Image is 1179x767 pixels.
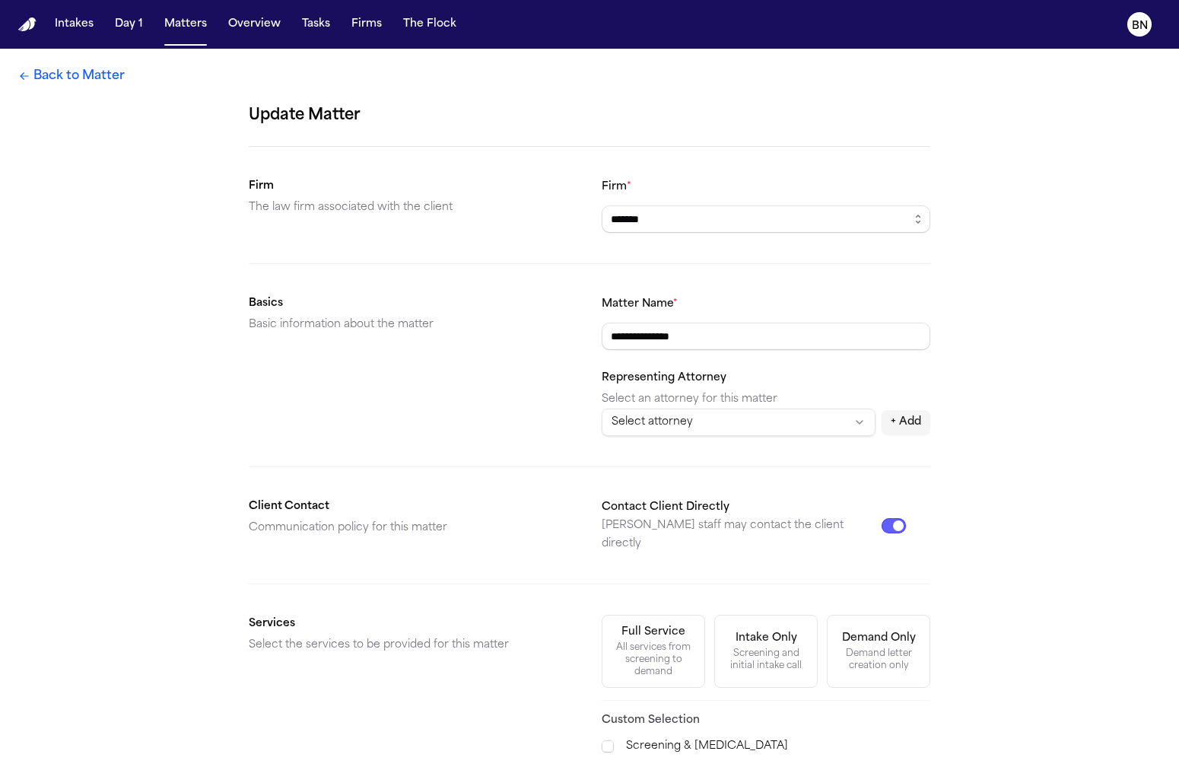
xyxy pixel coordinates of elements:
[109,11,149,38] button: Day 1
[837,648,920,672] div: Demand letter creation only
[602,409,876,436] button: Select attorney
[827,615,930,688] button: Demand OnlyDemand letter creation only
[249,498,577,516] h2: Client Contact
[602,372,726,383] label: Representing Attorney
[249,294,577,313] h2: Basics
[249,103,930,128] h1: Update Matter
[602,181,631,193] label: Firm
[18,67,125,85] a: Back to Matter
[882,410,930,434] button: + Add
[602,205,930,233] input: Select a firm
[222,11,287,38] button: Overview
[602,517,882,553] p: [PERSON_NAME] staff may contact the client directly
[724,648,808,672] div: Screening and initial intake call
[249,636,577,654] p: Select the services to be provided for this matter
[249,615,577,633] h2: Services
[602,298,678,310] label: Matter Name
[621,625,685,640] div: Full Service
[158,11,213,38] button: Matters
[397,11,462,38] button: The Flock
[626,737,930,756] label: Screening & [MEDICAL_DATA]
[714,615,818,688] button: Intake OnlyScreening and initial intake call
[602,501,729,513] label: Contact Client Directly
[842,631,916,646] div: Demand Only
[249,177,577,196] h2: Firm
[18,18,37,32] a: Home
[602,713,930,728] h3: Custom Selection
[18,18,37,32] img: Finch Logo
[49,11,100,38] button: Intakes
[602,615,705,688] button: Full ServiceAll services from screening to demand
[602,390,930,409] p: Select an attorney for this matter
[249,519,577,537] p: Communication policy for this matter
[249,316,577,334] p: Basic information about the matter
[736,631,797,646] div: Intake Only
[249,199,577,217] p: The law firm associated with the client
[612,641,695,678] div: All services from screening to demand
[345,11,388,38] button: Firms
[296,11,336,38] button: Tasks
